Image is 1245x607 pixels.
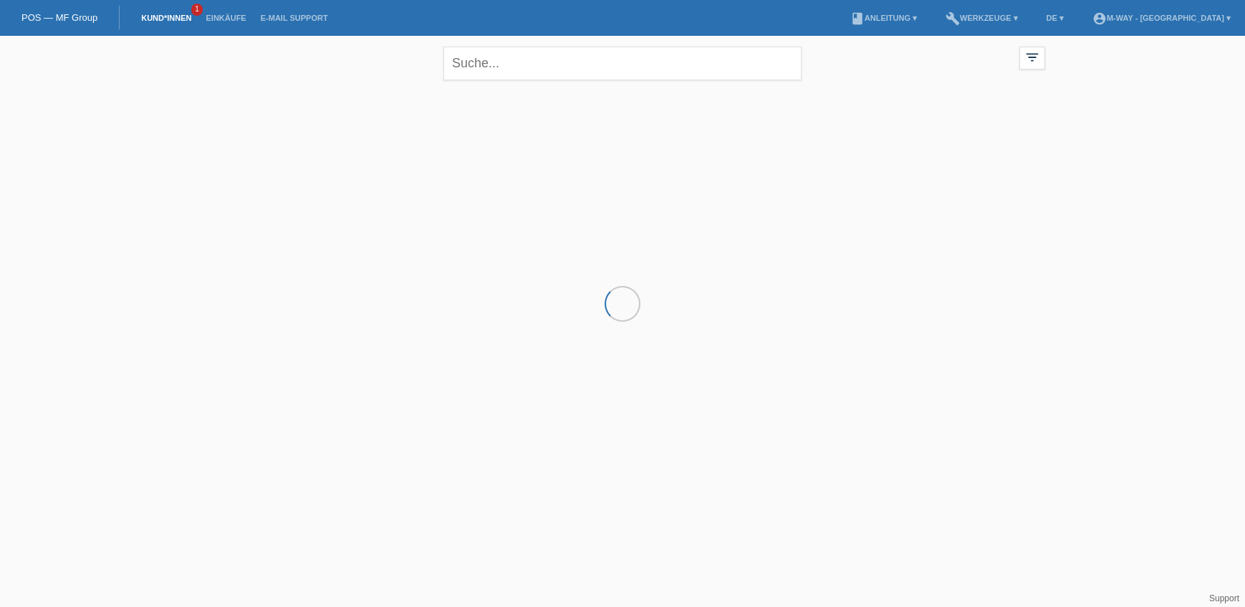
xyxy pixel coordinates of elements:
[443,47,802,80] input: Suche...
[1024,49,1040,65] i: filter_list
[1092,11,1107,26] i: account_circle
[134,14,198,22] a: Kund*innen
[946,11,960,26] i: build
[21,12,97,23] a: POS — MF Group
[254,14,335,22] a: E-Mail Support
[1085,14,1238,22] a: account_circlem-way - [GEOGRAPHIC_DATA] ▾
[938,14,1025,22] a: buildWerkzeuge ▾
[1039,14,1071,22] a: DE ▾
[191,4,203,16] span: 1
[198,14,253,22] a: Einkäufe
[850,11,865,26] i: book
[843,14,924,22] a: bookAnleitung ▾
[1209,593,1239,603] a: Support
